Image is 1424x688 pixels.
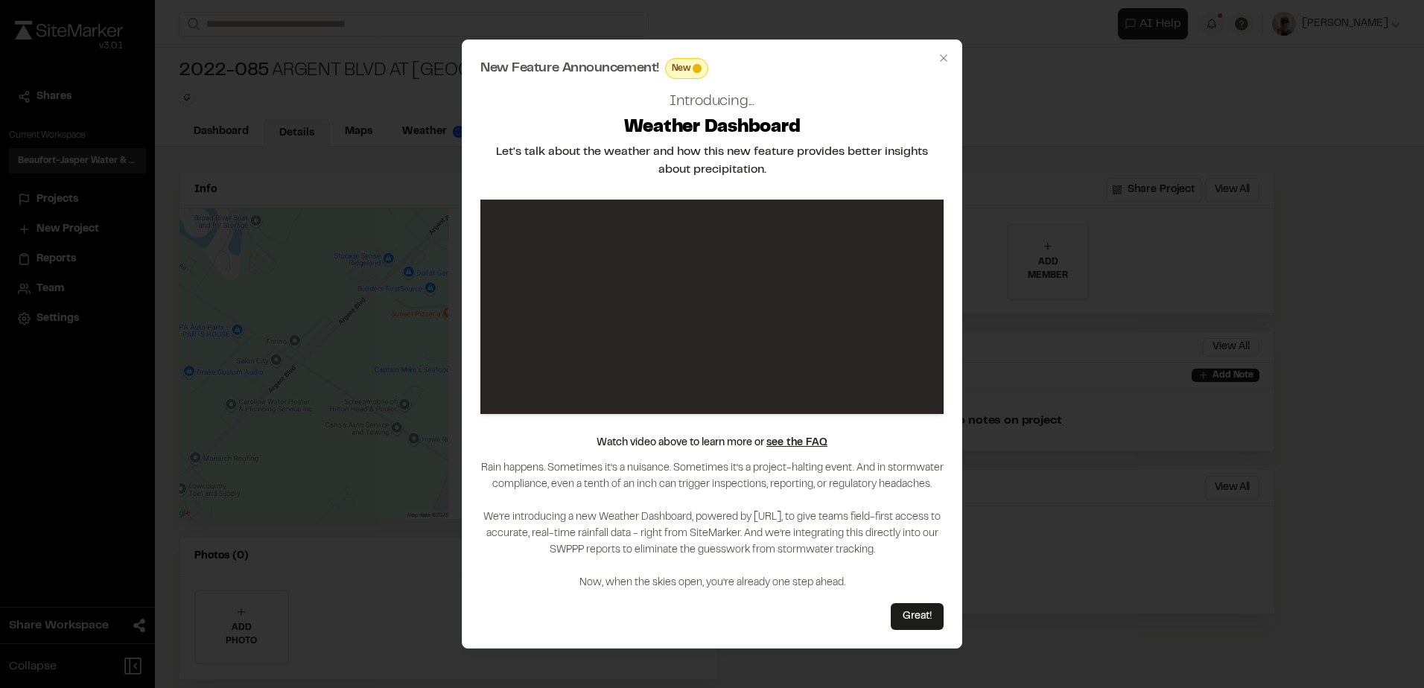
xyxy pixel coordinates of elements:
[480,143,944,179] h2: Let's talk about the weather and how this new feature provides better insights about precipitation.
[480,460,944,591] p: Rain happens. Sometimes it’s a nuisance. Sometimes it’s a project-halting event. And in stormwate...
[891,603,944,630] button: Great!
[665,58,709,79] div: This feature is brand new! Enjoy!
[597,435,827,451] p: Watch video above to learn more or
[624,116,801,140] h2: Weather Dashboard
[693,64,702,73] span: This feature is brand new! Enjoy!
[670,91,754,113] h2: Introducing...
[480,62,659,75] span: New Feature Announcement!
[766,439,827,447] a: see the FAQ
[672,62,690,75] span: New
